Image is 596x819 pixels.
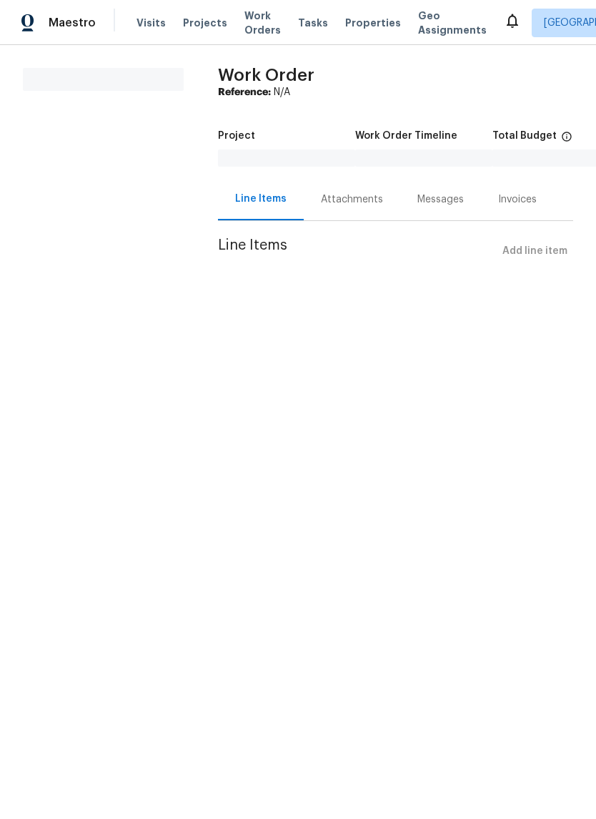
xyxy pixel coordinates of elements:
[136,16,166,30] span: Visits
[218,85,573,99] div: N/A
[345,16,401,30] span: Properties
[492,131,557,141] h5: Total Budget
[218,67,314,84] span: Work Order
[244,9,281,37] span: Work Orders
[498,192,537,207] div: Invoices
[218,238,497,265] span: Line Items
[218,87,271,97] b: Reference:
[183,16,227,30] span: Projects
[49,16,96,30] span: Maestro
[218,131,255,141] h5: Project
[561,131,572,149] span: The total cost of line items that have been proposed by Opendoor. This sum includes line items th...
[235,192,287,206] div: Line Items
[321,192,383,207] div: Attachments
[298,18,328,28] span: Tasks
[418,9,487,37] span: Geo Assignments
[417,192,464,207] div: Messages
[355,131,457,141] h5: Work Order Timeline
